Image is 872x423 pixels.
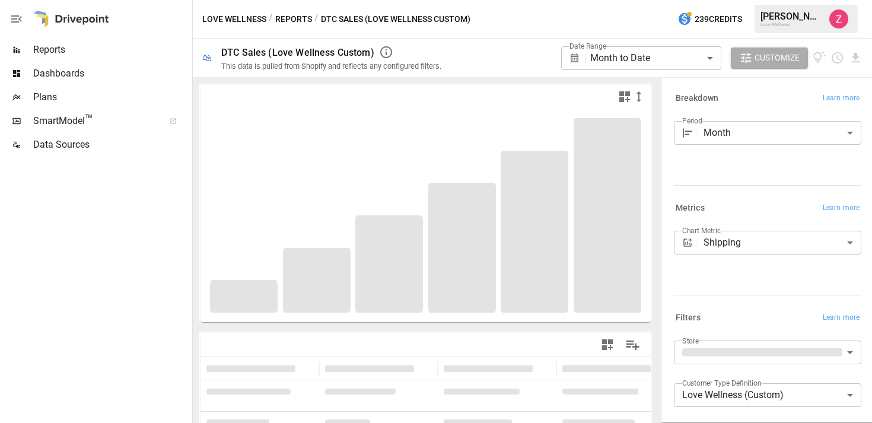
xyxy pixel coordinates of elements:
h6: Metrics [676,202,705,215]
label: Customer Type Definition [682,378,762,388]
span: Dashboards [33,66,190,81]
div: / [269,12,273,27]
button: Schedule report [830,51,844,65]
span: Plans [33,90,190,104]
span: Reports [33,43,190,57]
span: Customize [755,50,800,65]
div: This data is pulled from Shopify and reflects any configured filters. [221,62,441,71]
button: View documentation [813,47,826,69]
button: Sort [534,360,550,377]
span: Learn more [823,93,860,104]
h6: Breakdown [676,92,718,105]
button: Reports [275,12,312,27]
div: / [314,12,319,27]
div: [PERSON_NAME] [760,11,822,22]
span: ™ [85,112,93,127]
span: 239 Credits [695,12,742,27]
div: DTC Sales (Love Wellness Custom) [221,47,374,58]
button: Sort [415,360,432,377]
label: Period [682,116,702,126]
button: 239Credits [673,8,747,30]
label: Date Range [569,41,606,51]
button: Sort [297,360,313,377]
button: Zoe Keller [822,2,855,36]
div: Shipping [704,231,861,255]
button: Love Wellness [202,12,266,27]
button: Manage Columns [619,332,646,358]
div: 🛍 [202,52,212,63]
span: Month to Date [590,52,650,63]
span: SmartModel [33,114,157,128]
button: Customize [731,47,808,69]
div: Month [704,121,861,145]
span: Learn more [823,202,860,214]
span: Data Sources [33,138,190,152]
div: Love Wellness [760,22,822,27]
div: Love Wellness (Custom) [674,383,861,407]
label: Store [682,336,699,346]
button: Download report [849,51,863,65]
span: Learn more [823,312,860,324]
label: Chart Metric [682,225,721,236]
img: Zoe Keller [829,9,848,28]
h6: Filters [676,311,701,325]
